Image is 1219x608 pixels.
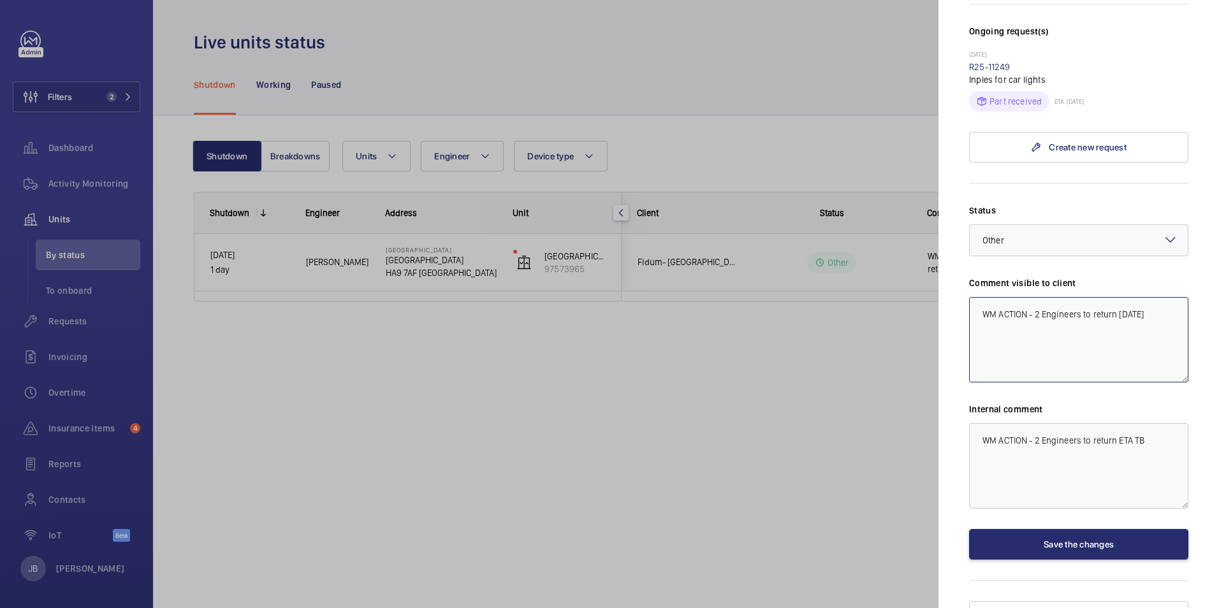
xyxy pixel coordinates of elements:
span: Other [982,235,1004,245]
label: Status [969,204,1188,217]
label: Comment visible to client [969,277,1188,289]
h3: Ongoing request(s) [969,25,1188,50]
label: Internal comment [969,403,1188,416]
p: ETA: [DATE] [1049,98,1084,105]
button: Save the changes [969,529,1188,560]
a: Create new request [969,132,1188,163]
p: Part received [989,95,1042,108]
p: Inples for car lights [969,73,1188,86]
a: R25-11249 [969,62,1011,72]
p: [DATE] [969,50,1188,61]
